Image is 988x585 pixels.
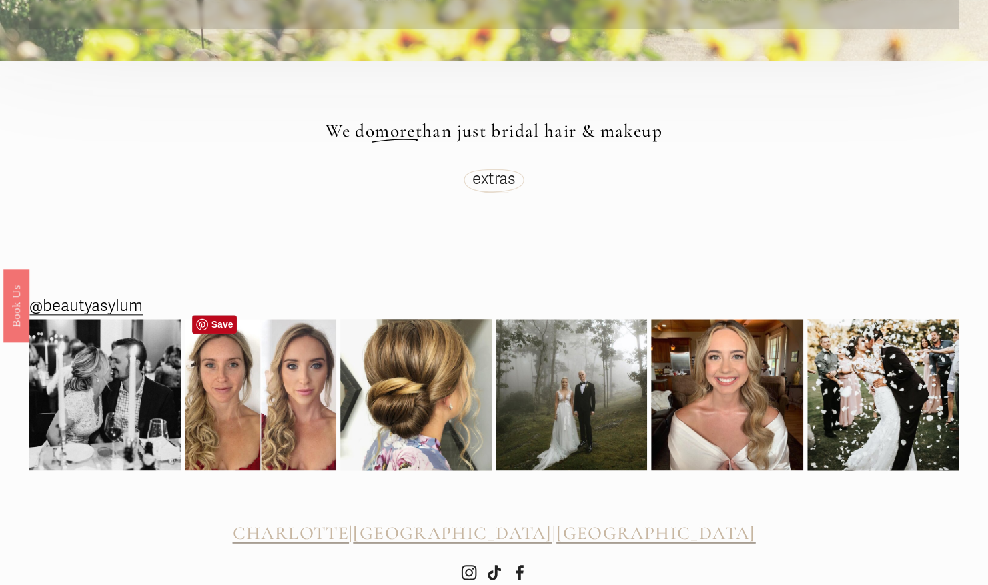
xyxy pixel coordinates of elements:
a: [GEOGRAPHIC_DATA] [556,523,755,544]
a: @beautyasylum [29,291,143,320]
a: TikTok [486,564,502,580]
span: | [349,522,353,544]
img: Picture perfect 💫 @beautyasylum_charlotte @apryl_naylor_makeup #beautyasylum_apryl @uptownfunkyou... [496,319,647,470]
img: 2020 didn&rsquo;t stop this wedding celebration! 🎊😍🎉 @beautyasylum_atlanta #beautyasylum @bridal_... [807,300,959,490]
img: Rehearsal dinner vibes from Raleigh, NC. We added a subtle braid at the top before we created her... [29,319,181,470]
a: Facebook [512,564,528,580]
a: Instagram [461,564,477,580]
span: | [552,522,556,544]
a: extras [472,169,516,189]
a: Book Us [3,269,29,342]
img: It&rsquo;s been a while since we&rsquo;ve shared a before and after! Subtle makeup &amp; romantic... [185,319,336,470]
a: Pin it! [192,315,237,334]
span: more [375,120,416,142]
a: CHARLOTTE [233,523,349,544]
a: [GEOGRAPHIC_DATA] [353,523,552,544]
img: So much pretty from this weekend! Here&rsquo;s one from @beautyasylum_charlotte #beautyasylum @up... [340,304,492,484]
img: Going into the wedding weekend with some bridal inspo for ya! 💫 @beautyasylum_charlotte #beautyas... [651,319,803,470]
